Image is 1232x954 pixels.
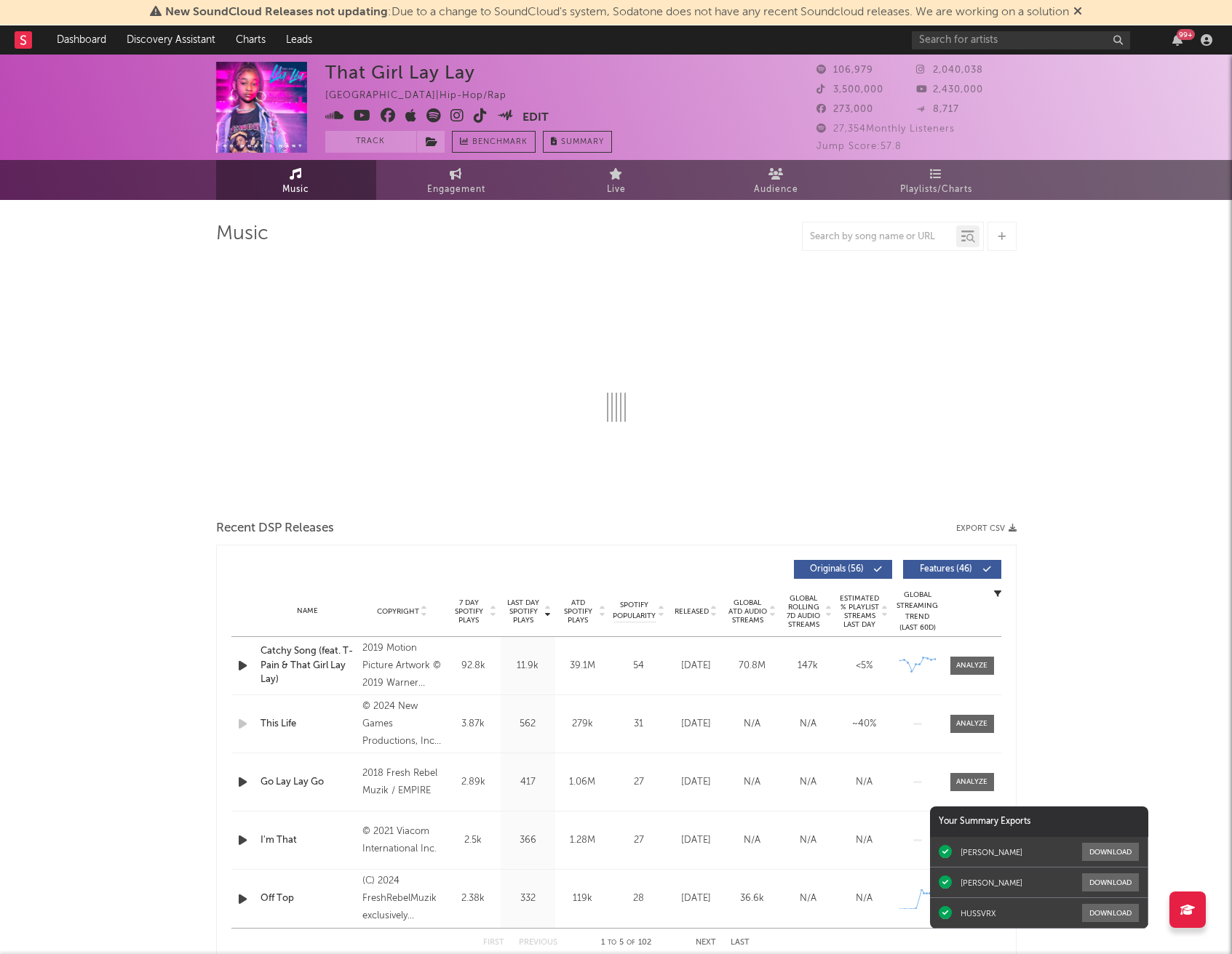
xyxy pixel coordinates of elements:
[504,717,552,731] div: 562
[728,717,776,731] div: N/A
[522,108,549,127] button: Edit
[675,607,709,616] span: Released
[325,131,416,153] button: Track
[840,775,889,790] div: N/A
[450,891,497,906] div: 2.38k
[450,833,497,848] div: 2.5k
[427,181,485,199] span: Engagement
[916,85,983,95] span: 2,430,000
[672,833,720,848] div: [DATE]
[840,833,889,848] div: N/A
[559,598,597,625] span: ATD Spotify Plays
[519,939,557,947] button: Previous
[857,160,1017,200] a: Playlists/Charts
[261,833,356,848] a: I'm That
[587,934,667,952] div: 1 5 102
[916,105,959,114] span: 8,717
[216,520,334,537] span: Recent DSP Releases
[1172,34,1183,46] button: 99+
[450,659,497,673] div: 92.8k
[325,62,475,83] div: That Girl Lay Lay
[728,598,768,625] span: Global ATD Audio Streams
[784,659,832,673] div: 147k
[543,131,612,153] button: Summary
[116,25,226,55] a: Discovery Assistant
[896,590,939,633] div: Global Streaming Trend (Last 60D)
[362,873,442,925] div: (C) 2024 FreshRebelMuzik exclusively licensed to Beatroot LLC
[608,939,616,946] span: to
[961,878,1022,888] div: [PERSON_NAME]
[1177,29,1195,40] div: 99 +
[536,160,696,200] a: Live
[803,565,870,574] span: Originals ( 56 )
[913,565,979,574] span: Features ( 46 )
[261,606,356,617] div: Name
[728,775,776,790] div: N/A
[559,775,606,790] div: 1.06M
[961,847,1022,857] div: [PERSON_NAME]
[903,560,1001,579] button: Features(46)
[559,891,606,906] div: 119k
[325,87,523,105] div: [GEOGRAPHIC_DATA] | Hip-Hop/Rap
[956,524,1017,533] button: Export CSV
[784,833,832,848] div: N/A
[261,644,356,687] a: Catchy Song (feat. T-Pain & That Girl Lay Lay)
[916,65,983,75] span: 2,040,038
[472,134,528,151] span: Benchmark
[504,833,552,848] div: 366
[483,939,504,947] button: First
[816,142,902,151] span: Jump Score: 57.8
[816,105,873,114] span: 273,000
[961,908,996,918] div: HUSSVRX
[728,659,776,673] div: 70.8M
[377,607,419,616] span: Copyright
[816,65,873,75] span: 106,979
[803,231,956,243] input: Search by song name or URL
[561,138,604,146] span: Summary
[261,891,356,906] a: Off Top
[362,765,442,800] div: 2018 Fresh Rebel Muzik / EMPIRE
[840,891,889,906] div: N/A
[504,598,543,625] span: Last Day Spotify Plays
[728,891,776,906] div: 36.6k
[672,891,720,906] div: [DATE]
[450,775,497,790] div: 2.89k
[559,833,606,848] div: 1.28M
[450,598,488,625] span: 7 Day Spotify Plays
[912,31,1130,49] input: Search for artists
[216,160,376,200] a: Music
[754,181,798,199] span: Audience
[607,181,626,199] span: Live
[362,823,442,858] div: © 2021 Viacom International Inc.
[504,659,552,673] div: 11.9k
[613,775,664,790] div: 27
[452,131,536,153] a: Benchmark
[627,939,635,946] span: of
[376,160,536,200] a: Engagement
[226,25,276,55] a: Charts
[165,7,388,18] span: New SoundCloud Releases not updating
[261,717,356,731] a: This Life
[696,939,716,947] button: Next
[816,124,955,134] span: 27,354 Monthly Listeners
[282,181,309,199] span: Music
[613,891,664,906] div: 28
[1082,843,1139,861] button: Download
[1082,904,1139,922] button: Download
[613,717,664,731] div: 31
[731,939,750,947] button: Last
[362,698,442,750] div: © 2024 New Games Productions, Inc., an affiliated company of Paramount Global, under exclusive li...
[672,659,720,673] div: [DATE]
[840,717,889,731] div: ~ 40 %
[504,891,552,906] div: 332
[1082,873,1139,891] button: Download
[613,659,664,673] div: 54
[840,594,880,629] span: Estimated % Playlist Streams Last Day
[261,775,356,790] a: Go Lay Lay Go
[784,594,824,629] span: Global Rolling 7D Audio Streams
